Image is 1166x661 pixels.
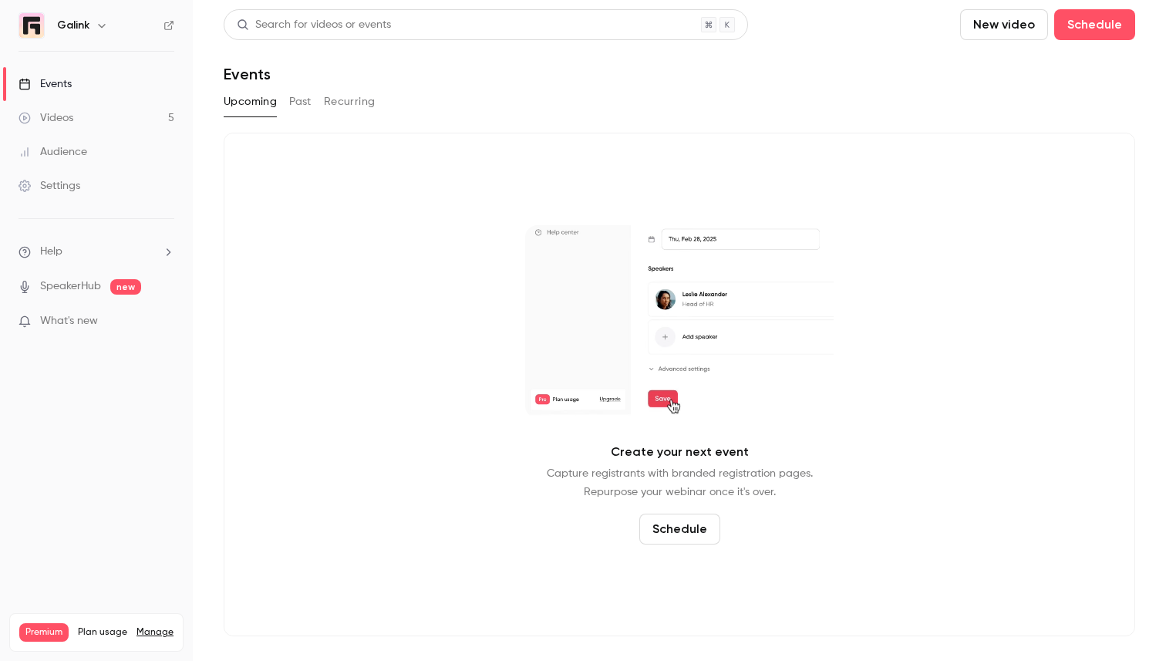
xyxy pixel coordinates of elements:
[110,279,141,295] span: new
[224,65,271,83] h1: Events
[324,89,376,114] button: Recurring
[19,178,80,194] div: Settings
[40,244,62,260] span: Help
[78,626,127,639] span: Plan usage
[19,110,73,126] div: Videos
[57,18,89,33] h6: Galink
[40,278,101,295] a: SpeakerHub
[1054,9,1135,40] button: Schedule
[639,514,720,545] button: Schedule
[547,464,813,501] p: Capture registrants with branded registration pages. Repurpose your webinar once it's over.
[960,9,1048,40] button: New video
[224,89,277,114] button: Upcoming
[19,144,87,160] div: Audience
[19,623,69,642] span: Premium
[136,626,174,639] a: Manage
[40,313,98,329] span: What's new
[19,13,44,38] img: Galink
[19,244,174,260] li: help-dropdown-opener
[237,17,391,33] div: Search for videos or events
[611,443,749,461] p: Create your next event
[19,76,72,92] div: Events
[289,89,312,114] button: Past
